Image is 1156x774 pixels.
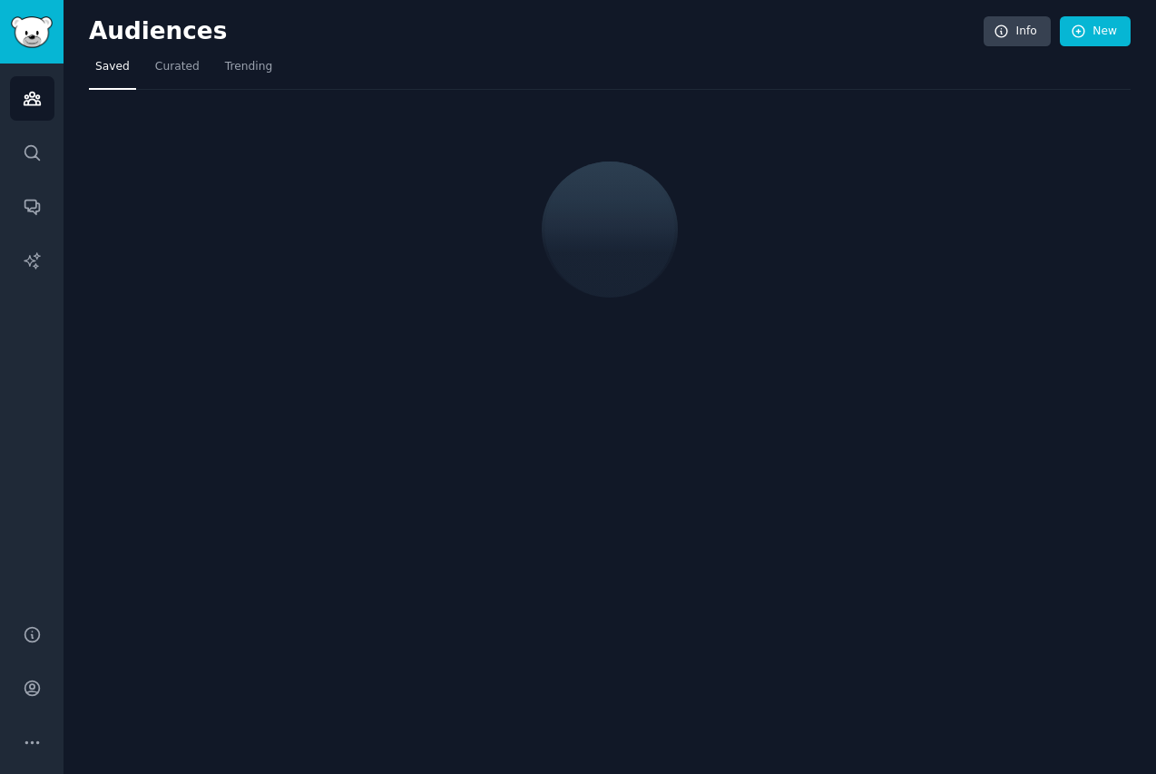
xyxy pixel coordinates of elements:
[155,59,200,75] span: Curated
[219,53,279,90] a: Trending
[95,59,130,75] span: Saved
[149,53,206,90] a: Curated
[11,16,53,48] img: GummySearch logo
[984,16,1051,47] a: Info
[89,17,984,46] h2: Audiences
[1060,16,1131,47] a: New
[89,53,136,90] a: Saved
[225,59,272,75] span: Trending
